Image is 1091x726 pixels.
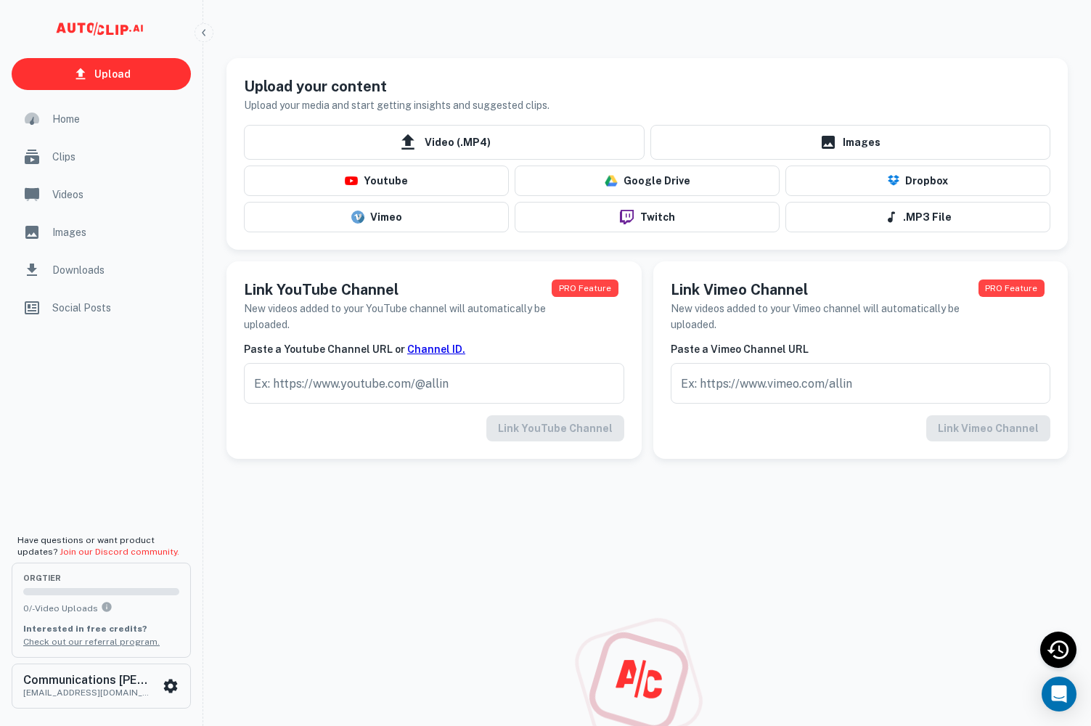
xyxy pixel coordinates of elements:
button: Dropbox [785,166,1050,196]
a: Downloads [12,253,191,287]
span: Images [52,224,182,240]
span: This feature is available to PRO users only. Upgrade your plan now! [552,280,618,297]
span: Have questions or want product updates? [17,535,179,557]
a: Channel ID. [407,343,465,355]
img: youtube-logo.png [345,176,358,185]
span: Home [52,111,182,127]
span: Downloads [52,262,182,278]
span: Social Posts [52,300,182,316]
span: Clips [52,149,182,165]
img: vimeo-logo.svg [351,211,364,224]
h6: Paste a Youtube Channel URL or [244,341,624,357]
svg: You can upload 0 videos per month on the org tier. Upgrade to upload more. [101,601,113,613]
a: Clips [12,139,191,174]
img: drive-logo.png [605,174,618,187]
img: Dropbox Logo [888,175,899,187]
button: .MP3 File [785,202,1050,232]
input: Ex: https://www.youtube.com/@allin [244,363,624,404]
a: Images [650,125,1051,160]
img: twitch-logo.png [614,210,640,224]
h5: Link Vimeo Channel [671,279,978,301]
h5: Link YouTube Channel [244,279,552,301]
span: This feature is available to PRO users only. Upgrade your plan now! [978,280,1045,297]
a: Check out our referral program. [23,637,160,647]
div: Recent Activity [1040,632,1076,668]
h6: Upload your media and start getting insights and suggested clips. [244,97,549,113]
h6: New videos added to your YouTube channel will automatically be uploaded. [244,301,552,333]
button: Vimeo [244,202,509,232]
button: Twitch [515,202,780,232]
a: Videos [12,177,191,212]
h5: Upload your content [244,76,549,97]
p: 0 / - Video Uploads [23,601,179,615]
p: Interested in free credits? [23,622,179,635]
span: Videos [52,187,182,203]
a: Join our Discord community. [60,547,179,557]
button: orgTier0/-Video UploadsYou can upload 0 videos per month on the org tier. Upgrade to upload more.... [12,563,191,657]
h6: Communications [PERSON_NAME][DEMOGRAPHIC_DATA] [23,674,154,686]
a: Social Posts [12,290,191,325]
a: Home [12,102,191,136]
h6: New videos added to your Vimeo channel will automatically be uploaded. [671,301,978,333]
p: [EMAIL_ADDRESS][DOMAIN_NAME] [23,686,154,699]
button: Communications [PERSON_NAME][DEMOGRAPHIC_DATA][EMAIL_ADDRESS][DOMAIN_NAME] [12,664,191,709]
input: Ex: https://www.vimeo.com/allin [671,363,1051,404]
a: Images [12,215,191,250]
button: Google Drive [515,166,780,196]
a: Upload [12,58,191,90]
span: Video (.MP4) [244,125,645,160]
div: Open Intercom Messenger [1042,677,1076,711]
p: Upload [94,66,131,82]
button: Youtube [244,166,509,196]
span: org Tier [23,574,179,582]
h6: Paste a Vimeo Channel URL [671,341,1051,357]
